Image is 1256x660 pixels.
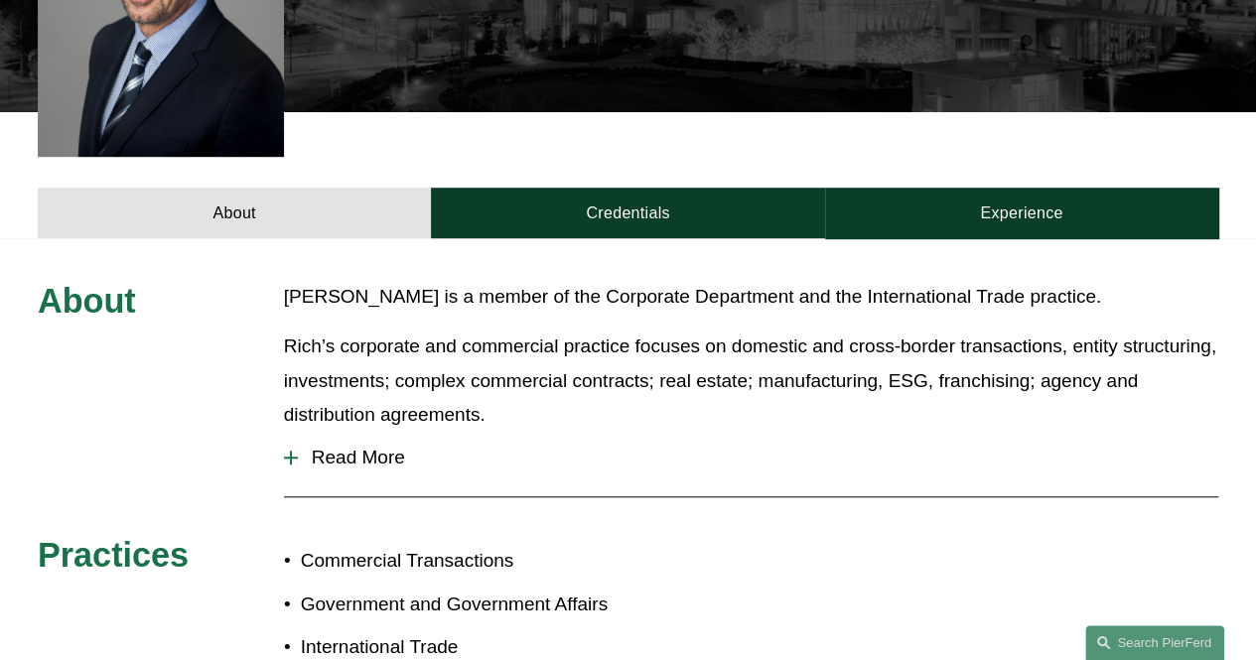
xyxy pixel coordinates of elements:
span: Practices [38,536,189,574]
span: About [38,282,136,320]
a: About [38,188,431,238]
p: [PERSON_NAME] is a member of the Corporate Department and the International Trade practice. [284,280,1218,314]
span: Read More [298,447,1218,468]
a: Credentials [431,188,824,238]
p: Rich’s corporate and commercial practice focuses on domestic and cross-border transactions, entit... [284,330,1218,432]
a: Search this site [1085,625,1224,660]
p: Government and Government Affairs [301,588,628,621]
button: Read More [284,432,1218,483]
a: Experience [825,188,1218,238]
p: Commercial Transactions [301,544,628,578]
